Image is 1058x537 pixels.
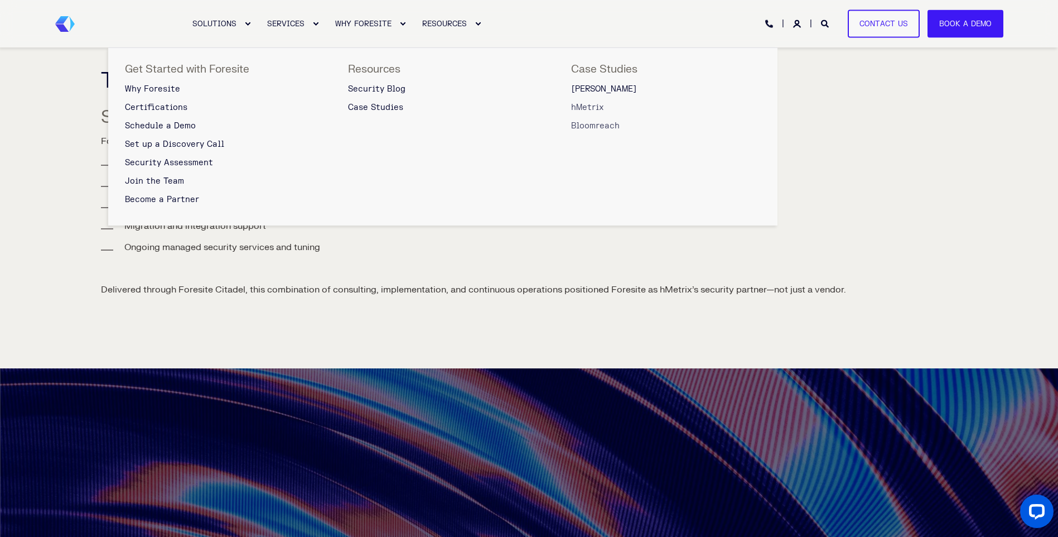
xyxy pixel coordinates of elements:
[399,21,406,27] div: Expand WHY FORESITE
[475,21,481,27] div: Expand RESOURCES
[124,220,958,232] p: Migration and integration support
[244,21,251,27] div: Expand SOLUTIONS
[192,19,236,28] span: SOLUTIONS
[125,140,224,149] span: Set up a Discovery Call
[348,103,403,112] span: Case Studies
[821,18,831,28] a: Open Search
[125,195,199,204] span: Become a Partner
[101,284,958,296] p: Delivered through Foresite Citadel, this combination of consulting, implementation, and continuou...
[335,19,392,28] span: WHY FORESITE
[125,158,213,167] span: Security Assessment
[848,9,920,38] a: Contact Us
[124,241,958,253] p: Ongoing managed security services and tuning
[55,16,75,32] a: Back to Home
[348,84,405,94] span: Security Blog
[571,103,604,112] span: hMetrix
[571,84,637,94] span: [PERSON_NAME]
[793,18,803,28] a: Login
[125,121,196,131] span: Schedule a Demo
[571,121,620,131] span: Bloomreach
[125,63,249,76] span: Get Started with Foresite
[125,176,184,186] span: Join the Team
[125,84,180,94] span: Why Foresite
[571,63,637,76] span: Case Studies
[125,103,187,112] span: Certifications
[422,19,467,28] span: RESOURCES
[348,63,400,76] span: Resources
[927,9,1003,38] a: Book a Demo
[55,16,75,32] img: Foresite brand mark, a hexagon shape of blues with a directional arrow to the right hand side
[1011,490,1058,537] iframe: LiveChat chat widget
[312,21,319,27] div: Expand SERVICES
